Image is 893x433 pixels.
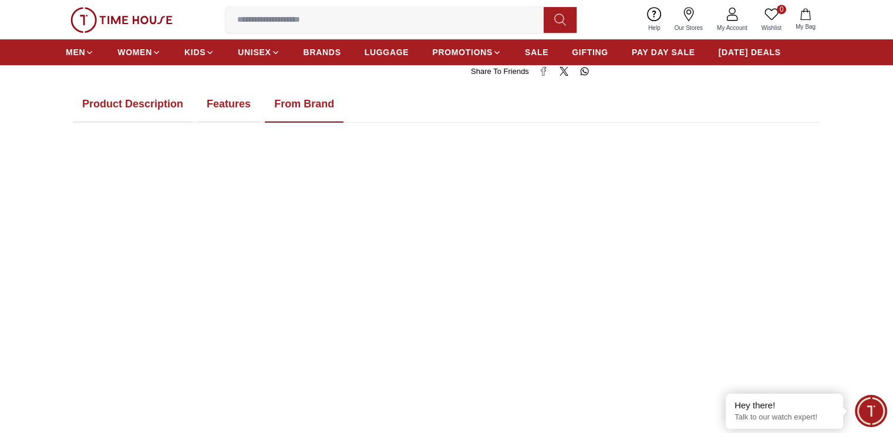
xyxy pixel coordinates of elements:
a: PAY DAY SALE [632,42,695,63]
a: Help [641,5,668,35]
button: Features [197,86,260,123]
a: 0Wishlist [754,5,788,35]
span: LUGGAGE [365,46,409,58]
a: [DATE] DEALS [719,42,781,63]
span: PAY DAY SALE [632,46,695,58]
a: MEN [66,42,94,63]
span: UNISEX [238,46,271,58]
span: 0 [777,5,786,14]
a: Our Stores [668,5,710,35]
a: SALE [525,42,548,63]
span: SALE [525,46,548,58]
span: My Account [712,23,752,32]
span: GIFTING [572,46,608,58]
span: Wishlist [757,23,786,32]
span: Our Stores [670,23,707,32]
img: ... [70,7,173,33]
img: CASIO [73,132,820,424]
a: UNISEX [238,42,279,63]
span: My Bag [791,22,820,31]
span: PROMOTIONS [432,46,493,58]
button: From Brand [265,86,343,123]
a: BRANDS [304,42,341,63]
div: Chat Widget [855,395,887,427]
div: Hey there! [734,400,834,411]
span: MEN [66,46,85,58]
span: BRANDS [304,46,341,58]
a: WOMEN [117,42,161,63]
span: WOMEN [117,46,152,58]
a: PROMOTIONS [432,42,501,63]
a: GIFTING [572,42,608,63]
span: Help [643,23,665,32]
a: LUGGAGE [365,42,409,63]
span: [DATE] DEALS [719,46,781,58]
span: KIDS [184,46,205,58]
span: Share To Friends [471,66,529,77]
button: My Bag [788,6,823,33]
p: Talk to our watch expert! [734,412,834,422]
a: KIDS [184,42,214,63]
button: Product Description [73,86,193,123]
